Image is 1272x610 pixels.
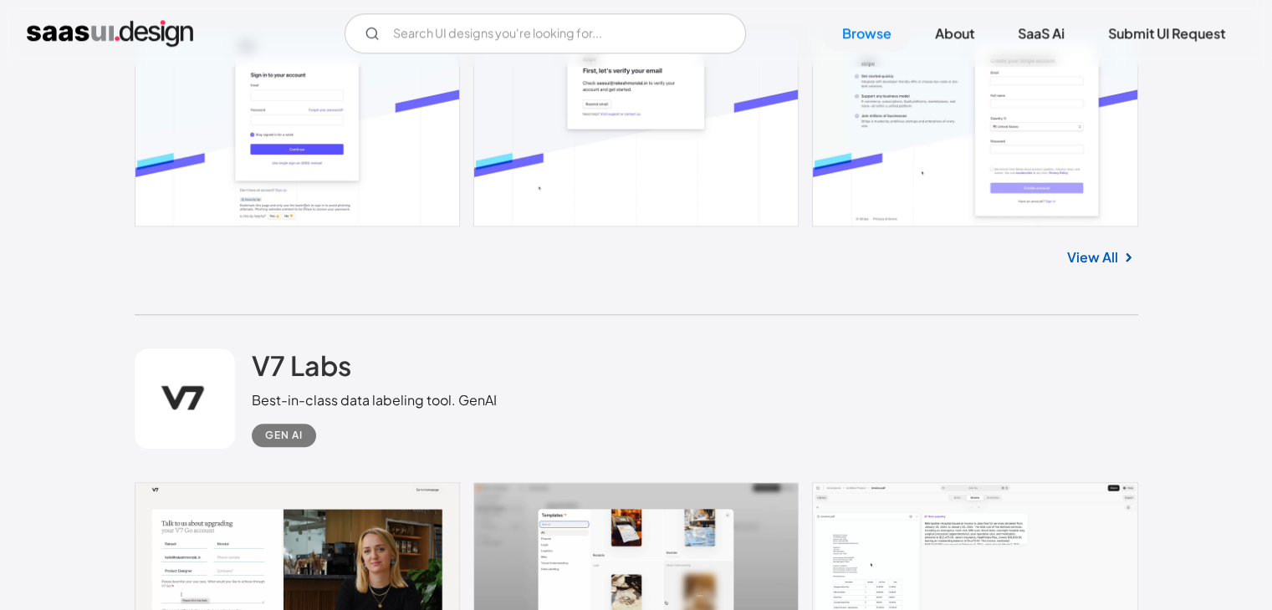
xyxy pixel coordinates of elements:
a: home [27,20,193,47]
input: Search UI designs you're looking for... [345,13,746,53]
a: Browse [822,15,912,52]
div: Best-in-class data labeling tool. GenAI [252,390,497,410]
a: View All [1067,247,1118,267]
a: V7 Labs [252,348,351,390]
h2: V7 Labs [252,348,351,382]
a: About [915,15,994,52]
a: SaaS Ai [998,15,1085,52]
div: Gen AI [265,425,303,445]
a: Submit UI Request [1088,15,1245,52]
form: Email Form [345,13,746,53]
